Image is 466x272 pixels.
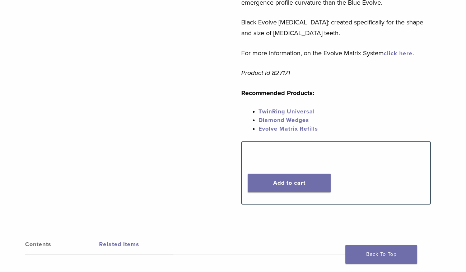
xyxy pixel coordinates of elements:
strong: Recommended Products: [241,89,314,97]
p: Black Evolve [MEDICAL_DATA]: created specifically for the shape and size of [MEDICAL_DATA] teeth. [241,17,431,38]
a: Diamond Wedges [258,117,309,124]
a: Related Items [99,234,173,254]
a: click here [384,50,413,57]
p: For more information, on the Evolve Matrix System . [241,48,431,58]
a: Back To Top [345,245,417,264]
button: Add to cart [248,174,331,192]
a: Evolve Matrix Refills [258,125,318,132]
a: TwinRing Universal [258,108,315,115]
em: Product id 827171 [241,69,290,77]
a: Contents [25,234,99,254]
